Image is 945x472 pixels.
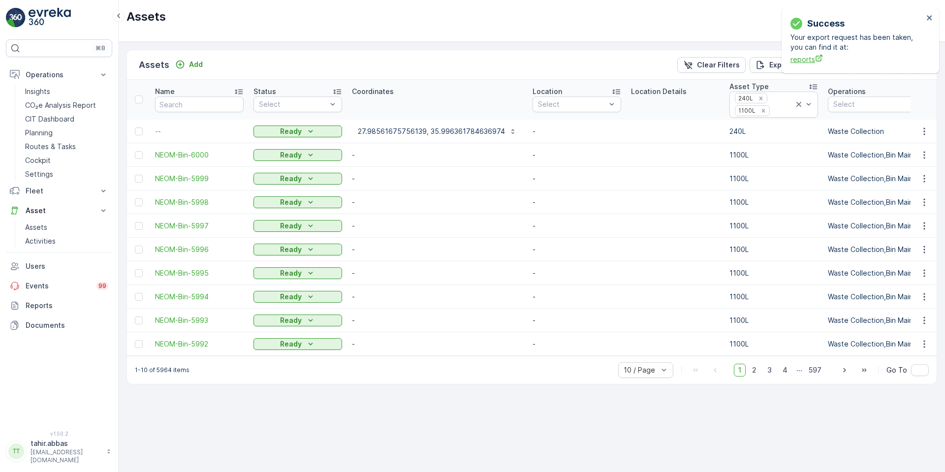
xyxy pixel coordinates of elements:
button: Clear Filters [677,57,746,73]
a: Planning [21,126,112,140]
p: Fleet [26,186,93,196]
p: 1100L [729,174,818,184]
a: NEOM-Bin-5992 [155,339,244,349]
span: NEOM-Bin-5996 [155,245,244,254]
p: tahir.abbas [31,439,101,448]
a: reports [790,54,923,64]
div: - [352,314,523,327]
p: Export [769,60,792,70]
p: Select [538,99,606,109]
p: Coordinates [352,87,394,96]
p: Your export request has been taken, you can find it at: [790,32,923,52]
button: Asset [6,201,112,220]
div: Toggle Row Selected [135,316,143,324]
p: - [533,315,621,325]
p: Asset Type [729,82,769,92]
span: NEOM-Bin-5999 [155,174,244,184]
span: 1 [734,364,746,377]
button: Ready [253,126,342,137]
button: TTtahir.abbas[EMAIL_ADDRESS][DOMAIN_NAME] [6,439,112,464]
p: 1100L [729,221,818,231]
div: 240L [735,94,755,103]
p: Operations [26,70,93,80]
button: Ready [253,267,342,279]
div: Toggle Row Selected [135,127,143,135]
button: Ready [253,149,342,161]
button: 27.98561675756139, 35.996361784636974 [352,124,523,139]
button: Ready [253,338,342,350]
p: 1100L [729,292,818,302]
p: - [533,339,621,349]
p: Ready [280,174,302,184]
p: Status [253,87,276,96]
p: Ready [280,126,302,136]
a: NEOM-Bin-5993 [155,315,244,325]
p: - [533,126,621,136]
span: 4 [778,364,792,377]
div: Toggle Row Selected [135,246,143,253]
p: 240L [729,126,818,136]
p: 99 [98,282,107,290]
button: Ready [253,220,342,232]
span: 597 [804,364,826,377]
p: ... [796,364,802,377]
a: Insights [21,85,112,98]
p: - [533,221,621,231]
div: Toggle Row Selected [135,198,143,206]
p: 1100L [729,245,818,254]
p: 1100L [729,339,818,349]
p: Users [26,261,108,271]
p: Location Details [631,87,687,96]
p: Ready [280,197,302,207]
p: Operations [828,87,866,96]
p: - [533,268,621,278]
input: Search [155,96,244,112]
a: Reports [6,296,112,315]
p: Ready [280,268,302,278]
p: Name [155,87,175,96]
span: NEOM-Bin-5997 [155,221,244,231]
div: Toggle Row Selected [135,151,143,159]
p: - [533,150,621,160]
p: [EMAIL_ADDRESS][DOMAIN_NAME] [31,448,101,464]
p: Events [26,281,91,291]
button: Ready [253,196,342,208]
a: NEOM-Bin-5998 [155,197,244,207]
p: 1-10 of 5964 items [135,366,189,374]
div: Remove 240L [756,94,766,102]
a: Documents [6,315,112,335]
p: Ready [280,339,302,349]
p: Activities [25,236,56,246]
p: Clear Filters [697,60,740,70]
a: Cockpit [21,154,112,167]
div: - [352,243,523,256]
div: - [352,195,523,209]
div: - [352,219,523,233]
a: -- [155,126,244,136]
div: Toggle Row Selected [135,175,143,183]
p: Ready [280,221,302,231]
div: 1100L [735,106,757,115]
a: Users [6,256,112,276]
span: v 1.50.2 [6,431,112,437]
div: - [352,337,523,351]
button: Ready [253,244,342,255]
p: - [533,174,621,184]
p: Documents [26,320,108,330]
a: CIT Dashboard [21,112,112,126]
p: 1100L [729,197,818,207]
button: Ready [253,173,342,185]
p: - [533,245,621,254]
a: Events99 [6,276,112,296]
p: Assets [139,58,169,72]
div: - [352,148,523,162]
p: Add [189,60,203,69]
p: Ready [280,315,302,325]
a: NEOM-Bin-6000 [155,150,244,160]
p: Select [259,99,327,109]
div: Toggle Row Selected [135,269,143,277]
div: Toggle Row Selected [135,340,143,348]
